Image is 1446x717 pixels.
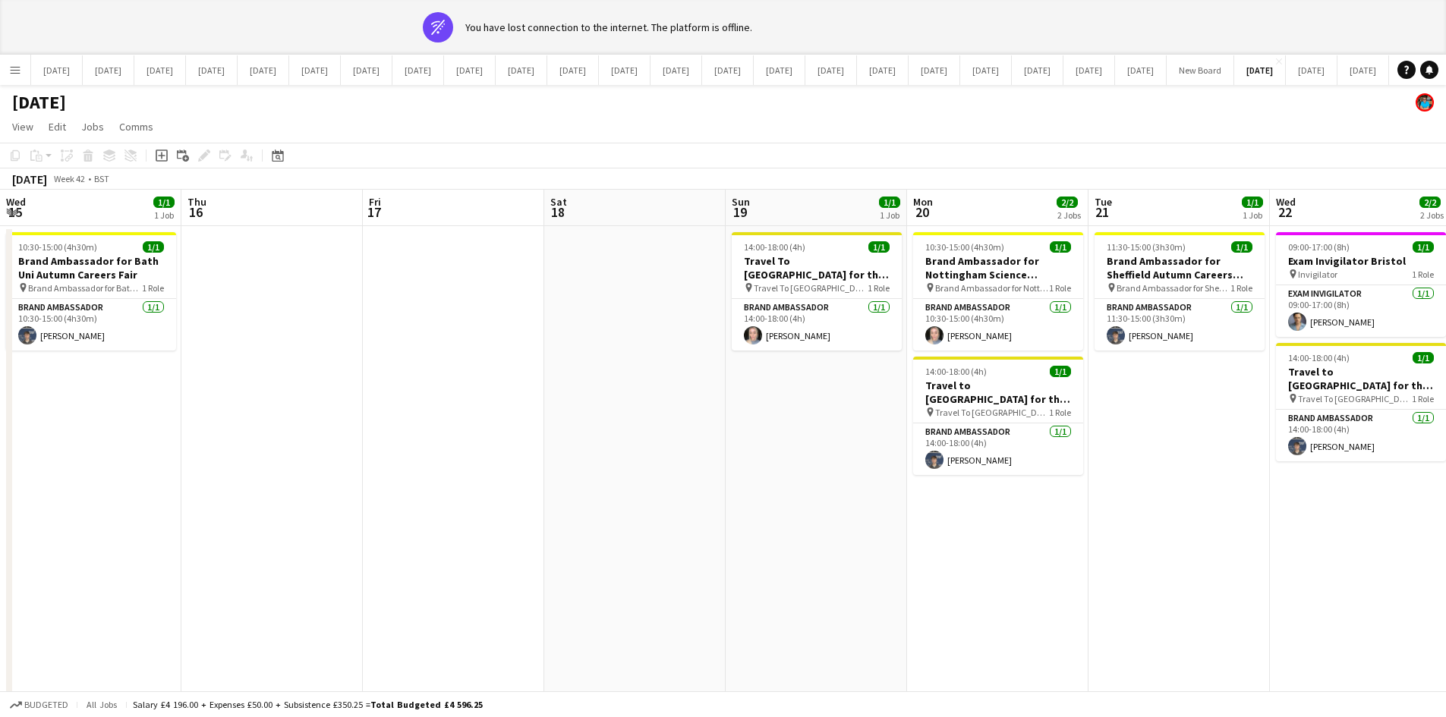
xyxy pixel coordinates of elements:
[732,299,902,351] app-card-role: Brand Ambassador1/114:00-18:00 (4h)[PERSON_NAME]
[1276,254,1446,268] h3: Exam Invigilator Bristol
[24,700,68,710] span: Budgeted
[754,282,868,294] span: Travel To [GEOGRAPHIC_DATA] for the Engineering Science and Technology Fair
[1095,195,1112,209] span: Tue
[732,232,902,351] app-job-card: 14:00-18:00 (4h)1/1Travel To [GEOGRAPHIC_DATA] for the Engineering Science and Technology Fair Tr...
[12,120,33,134] span: View
[1107,241,1186,253] span: 11:30-15:00 (3h30m)
[729,203,750,221] span: 19
[651,55,702,85] button: [DATE]
[913,254,1083,281] h3: Brand Ambassador for Nottingham Science Engineering & Technology fair
[547,55,599,85] button: [DATE]
[805,55,857,85] button: [DATE]
[1167,55,1234,85] button: New Board
[1288,241,1350,253] span: 09:00-17:00 (8h)
[1413,352,1434,363] span: 1/1
[238,55,289,85] button: [DATE]
[113,117,159,137] a: Comms
[289,55,341,85] button: [DATE]
[187,195,206,209] span: Thu
[911,203,933,221] span: 20
[1234,55,1286,85] button: [DATE]
[1413,241,1434,253] span: 1/1
[154,209,174,221] div: 1 Job
[1092,203,1112,221] span: 21
[6,232,176,351] app-job-card: 10:30-15:00 (4h30m)1/1Brand Ambassador for Bath Uni Autumn Careers Fair Brand Ambassador for Bath...
[1276,232,1446,337] app-job-card: 09:00-17:00 (8h)1/1Exam Invigilator Bristol Invigilator1 RoleExam Invigilator1/109:00-17:00 (8h)[...
[732,195,750,209] span: Sun
[1230,282,1252,294] span: 1 Role
[935,407,1049,418] span: Travel To [GEOGRAPHIC_DATA] for the Autumn Careers Fair on [DATE]
[1276,195,1296,209] span: Wed
[43,117,72,137] a: Edit
[702,55,754,85] button: [DATE]
[119,120,153,134] span: Comms
[12,91,66,114] h1: [DATE]
[1416,93,1434,112] app-user-avatar: Oscar Peck
[868,241,890,253] span: 1/1
[6,117,39,137] a: View
[744,241,805,253] span: 14:00-18:00 (4h)
[1057,197,1078,208] span: 2/2
[909,55,960,85] button: [DATE]
[1231,241,1252,253] span: 1/1
[1117,282,1230,294] span: Brand Ambassador for Sheffield Uni Autumn Careers Fair
[925,241,1004,253] span: 10:30-15:00 (4h30m)
[392,55,444,85] button: [DATE]
[1276,410,1446,461] app-card-role: Brand Ambassador1/114:00-18:00 (4h)[PERSON_NAME]
[960,55,1012,85] button: [DATE]
[1095,254,1265,281] h3: Brand Ambassador for Sheffield Autumn Careers Fair
[550,195,567,209] span: Sat
[6,195,26,209] span: Wed
[12,171,47,187] div: [DATE]
[925,366,987,377] span: 14:00-18:00 (4h)
[369,195,381,209] span: Fri
[1243,209,1262,221] div: 1 Job
[1286,55,1337,85] button: [DATE]
[913,423,1083,475] app-card-role: Brand Ambassador1/114:00-18:00 (4h)[PERSON_NAME]
[18,241,97,253] span: 10:30-15:00 (4h30m)
[50,173,88,184] span: Week 42
[913,232,1083,351] div: 10:30-15:00 (4h30m)1/1Brand Ambassador for Nottingham Science Engineering & Technology fair Brand...
[134,55,186,85] button: [DATE]
[31,55,83,85] button: [DATE]
[548,203,567,221] span: 18
[8,697,71,713] button: Budgeted
[732,254,902,281] h3: Travel To [GEOGRAPHIC_DATA] for the Engineering Science and Technology Fair
[6,254,176,281] h3: Brand Ambassador for Bath Uni Autumn Careers Fair
[879,197,900,208] span: 1/1
[754,55,805,85] button: [DATE]
[186,55,238,85] button: [DATE]
[1276,343,1446,461] app-job-card: 14:00-18:00 (4h)1/1Travel to [GEOGRAPHIC_DATA] for the Stem Careers fair on [DATE] Travel To [GEO...
[81,120,104,134] span: Jobs
[496,55,547,85] button: [DATE]
[1242,197,1263,208] span: 1/1
[935,282,1049,294] span: Brand Ambassador for Nottingham Science Engineering & Technology fair
[913,299,1083,351] app-card-role: Brand Ambassador1/110:30-15:00 (4h30m)[PERSON_NAME]
[880,209,899,221] div: 1 Job
[142,282,164,294] span: 1 Role
[1412,393,1434,404] span: 1 Role
[153,197,175,208] span: 1/1
[1288,352,1350,363] span: 14:00-18:00 (4h)
[1115,55,1167,85] button: [DATE]
[1057,209,1081,221] div: 2 Jobs
[1012,55,1063,85] button: [DATE]
[28,282,142,294] span: Brand Ambassador for Bath Uni Autumn Careers Fair
[465,20,752,34] div: You have lost connection to the internet. The platform is offline.
[94,173,109,184] div: BST
[341,55,392,85] button: [DATE]
[1276,365,1446,392] h3: Travel to [GEOGRAPHIC_DATA] for the Stem Careers fair on [DATE]
[1298,393,1412,404] span: Travel To [GEOGRAPHIC_DATA] for Stem Careers Fair on [DATE]
[185,203,206,221] span: 16
[1095,299,1265,351] app-card-role: Brand Ambassador1/111:30-15:00 (3h30m)[PERSON_NAME]
[75,117,110,137] a: Jobs
[133,699,483,710] div: Salary £4 196.00 + Expenses £50.00 + Subsistence £350.25 =
[913,379,1083,406] h3: Travel to [GEOGRAPHIC_DATA] for the Autumn Careers fair on [DATE]
[1337,55,1389,85] button: [DATE]
[1095,232,1265,351] app-job-card: 11:30-15:00 (3h30m)1/1Brand Ambassador for Sheffield Autumn Careers Fair Brand Ambassador for She...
